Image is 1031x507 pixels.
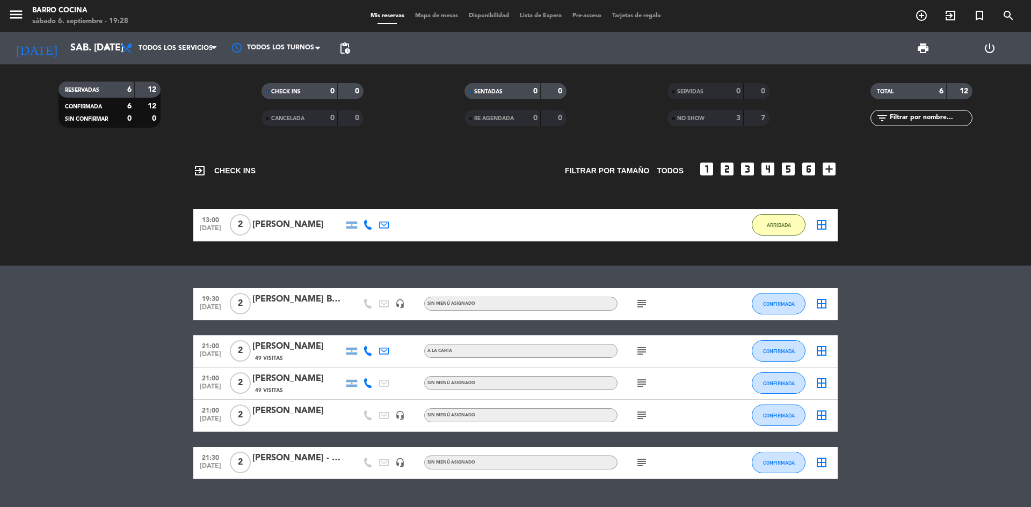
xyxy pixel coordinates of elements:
[558,114,564,122] strong: 0
[657,165,684,177] span: TODOS
[533,114,538,122] strong: 0
[197,292,224,304] span: 19:30
[759,160,776,178] i: looks_4
[330,114,335,122] strong: 0
[960,87,970,95] strong: 12
[514,13,567,19] span: Lista de Espera
[197,371,224,384] span: 21:00
[763,301,795,307] span: CONFIRMADA
[736,87,740,95] strong: 0
[8,6,24,26] button: menu
[761,114,767,122] strong: 7
[752,214,805,236] button: ARRIBADA
[197,339,224,351] span: 21:00
[65,87,99,93] span: RESERVADAS
[271,89,301,94] span: CHECK INS
[410,13,463,19] span: Mapa de mesas
[197,225,224,237] span: [DATE]
[197,351,224,363] span: [DATE]
[917,42,930,55] span: print
[193,164,206,177] i: exit_to_app
[736,114,740,122] strong: 3
[1002,9,1015,22] i: search
[815,218,828,231] i: border_all
[677,116,705,121] span: NO SHOW
[533,87,538,95] strong: 0
[197,403,224,416] span: 21:00
[635,409,648,422] i: subject
[944,9,957,22] i: exit_to_app
[635,456,648,469] i: subject
[355,114,361,122] strong: 0
[427,302,475,306] span: Sin menú asignado
[877,89,894,94] span: TOTAL
[252,218,344,232] div: [PERSON_NAME]
[567,13,607,19] span: Pre-acceso
[127,115,132,122] strong: 0
[780,160,797,178] i: looks_5
[197,304,224,316] span: [DATE]
[939,87,943,95] strong: 6
[635,297,648,310] i: subject
[607,13,666,19] span: Tarjetas de regalo
[815,377,828,390] i: border_all
[8,36,65,60] i: [DATE]
[815,344,828,357] i: border_all
[915,9,928,22] i: add_circle_outline
[956,32,1023,64] div: LOG OUT
[635,344,648,357] i: subject
[763,380,795,386] span: CONFIRMADA
[8,6,24,23] i: menu
[230,340,251,362] span: 2
[752,405,805,426] button: CONFIRMADA
[815,456,828,469] i: border_all
[148,86,158,93] strong: 12
[752,293,805,314] button: CONFIRMADA
[752,452,805,473] button: CONFIRMADA
[32,5,128,16] div: Barro Cocina
[815,297,828,310] i: border_all
[752,340,805,362] button: CONFIRMADA
[330,87,335,95] strong: 0
[474,89,503,94] span: SENTADAS
[635,377,648,390] i: subject
[252,404,344,418] div: [PERSON_NAME]
[230,372,251,394] span: 2
[767,222,791,228] span: ARRIBADA
[821,160,838,178] i: add_box
[677,89,703,94] span: SERVIDAS
[800,160,817,178] i: looks_6
[152,115,158,122] strong: 0
[252,292,344,306] div: [PERSON_NAME] Baccolon
[983,42,996,55] i: power_settings_new
[230,293,251,314] span: 2
[100,42,113,55] i: arrow_drop_down
[365,13,410,19] span: Mis reservas
[427,381,475,385] span: Sin menú asignado
[193,164,256,177] span: CHECK INS
[65,104,102,109] span: CONFIRMADA
[463,13,514,19] span: Disponibilidad
[255,354,283,363] span: 49 Visitas
[763,348,795,354] span: CONFIRMADA
[355,87,361,95] strong: 0
[876,112,889,124] i: filter_list
[127,86,132,93] strong: 6
[427,413,475,417] span: Sin menú asignado
[739,160,756,178] i: looks_3
[395,458,405,467] i: headset_mic
[197,213,224,225] span: 13:00
[148,102,158,110] strong: 12
[565,165,649,177] span: Filtrar por tamaño
[815,409,828,422] i: border_all
[427,349,452,353] span: A LA CARTA
[427,460,475,465] span: Sin menú asignado
[718,160,736,178] i: looks_two
[698,160,715,178] i: looks_one
[197,451,224,463] span: 21:30
[197,383,224,395] span: [DATE]
[127,102,132,110] strong: 6
[558,87,564,95] strong: 0
[474,116,514,121] span: RE AGENDADA
[65,116,108,122] span: SIN CONFIRMAR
